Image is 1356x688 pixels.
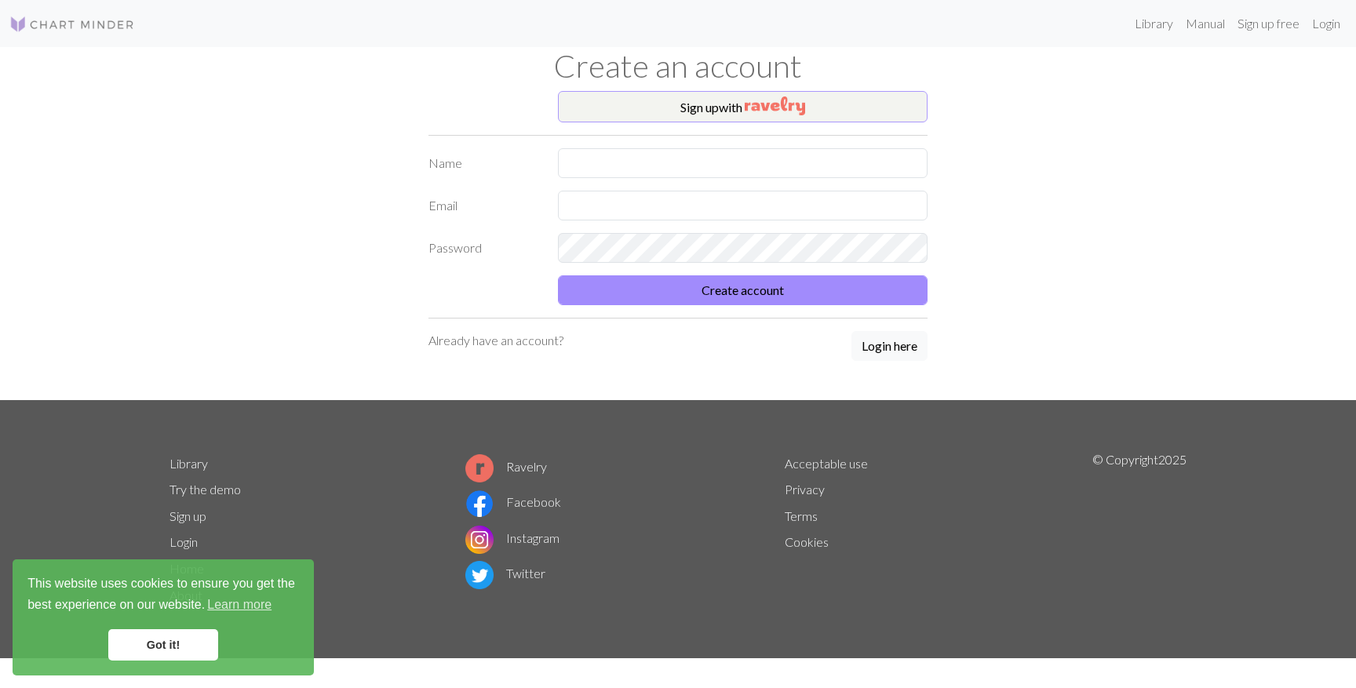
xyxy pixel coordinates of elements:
[419,148,549,178] label: Name
[851,331,928,361] button: Login here
[465,566,545,581] a: Twitter
[558,91,928,122] button: Sign upwith
[1306,8,1347,39] a: Login
[745,96,805,115] img: Ravelry
[465,494,561,509] a: Facebook
[1231,8,1306,39] a: Sign up free
[160,47,1196,85] h1: Create an account
[785,482,825,497] a: Privacy
[785,456,868,471] a: Acceptable use
[785,534,829,549] a: Cookies
[169,456,208,471] a: Library
[558,275,928,305] button: Create account
[1179,8,1231,39] a: Manual
[169,534,198,549] a: Login
[465,490,494,518] img: Facebook logo
[465,561,494,589] img: Twitter logo
[465,526,494,554] img: Instagram logo
[169,508,206,523] a: Sign up
[13,559,314,675] div: cookieconsent
[1092,450,1186,609] p: © Copyright 2025
[419,191,549,220] label: Email
[169,482,241,497] a: Try the demo
[1128,8,1179,39] a: Library
[428,331,563,350] p: Already have an account?
[205,593,274,617] a: learn more about cookies
[9,15,135,34] img: Logo
[465,454,494,482] img: Ravelry logo
[465,530,560,545] a: Instagram
[785,508,818,523] a: Terms
[851,331,928,362] a: Login here
[27,574,299,617] span: This website uses cookies to ensure you get the best experience on our website.
[465,459,547,474] a: Ravelry
[108,629,218,661] a: dismiss cookie message
[419,233,549,263] label: Password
